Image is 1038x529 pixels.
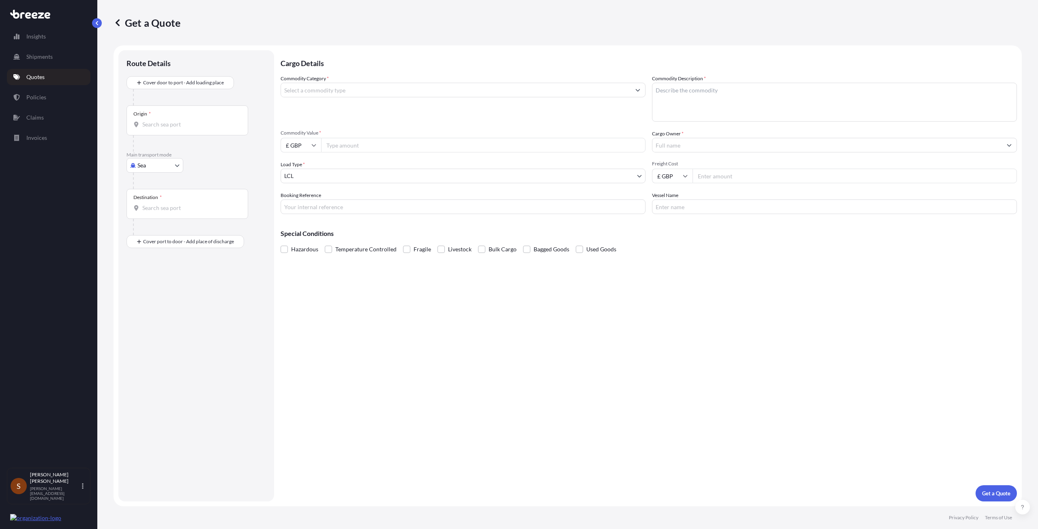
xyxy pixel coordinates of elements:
[291,243,318,255] span: Hazardous
[26,93,46,101] p: Policies
[7,69,90,85] a: Quotes
[652,161,1017,167] span: Freight Cost
[7,130,90,146] a: Invoices
[281,50,1017,75] p: Cargo Details
[127,158,183,173] button: Select transport
[1002,138,1017,152] button: Show suggestions
[534,243,569,255] span: Bagged Goods
[143,79,224,87] span: Cover door to port - Add loading place
[281,169,646,183] button: LCL
[652,138,1002,152] input: Full name
[414,243,431,255] span: Fragile
[143,238,234,246] span: Cover port to door - Add place of discharge
[26,114,44,122] p: Claims
[281,83,631,97] input: Select a commodity type
[652,199,1017,214] input: Enter name
[982,489,1010,497] p: Get a Quote
[284,172,294,180] span: LCL
[281,161,305,169] span: Load Type
[142,120,238,129] input: Origin
[489,243,517,255] span: Bulk Cargo
[26,73,45,81] p: Quotes
[7,109,90,126] a: Claims
[127,235,244,248] button: Cover port to door - Add place of discharge
[127,58,171,68] p: Route Details
[985,514,1012,521] a: Terms of Use
[133,194,162,201] div: Destination
[7,89,90,105] a: Policies
[114,16,180,29] p: Get a Quote
[693,169,1017,183] input: Enter amount
[448,243,472,255] span: Livestock
[281,199,646,214] input: Your internal reference
[127,76,234,89] button: Cover door to port - Add loading place
[30,486,80,501] p: [PERSON_NAME][EMAIL_ADDRESS][DOMAIN_NAME]
[976,485,1017,501] button: Get a Quote
[281,130,646,136] span: Commodity Value
[7,28,90,45] a: Insights
[133,111,151,117] div: Origin
[281,191,321,199] label: Booking Reference
[652,75,706,83] label: Commodity Description
[281,230,1017,237] p: Special Conditions
[26,134,47,142] p: Invoices
[30,471,80,484] p: [PERSON_NAME] [PERSON_NAME]
[949,514,978,521] a: Privacy Policy
[10,514,61,522] img: organization-logo
[142,204,238,212] input: Destination
[127,152,266,158] p: Main transport mode
[7,49,90,65] a: Shipments
[652,130,684,138] label: Cargo Owner
[137,161,146,169] span: Sea
[631,83,645,97] button: Show suggestions
[586,243,616,255] span: Used Goods
[17,482,21,490] span: S
[335,243,397,255] span: Temperature Controlled
[321,138,646,152] input: Type amount
[26,32,46,41] p: Insights
[652,191,678,199] label: Vessel Name
[26,53,53,61] p: Shipments
[281,75,329,83] label: Commodity Category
